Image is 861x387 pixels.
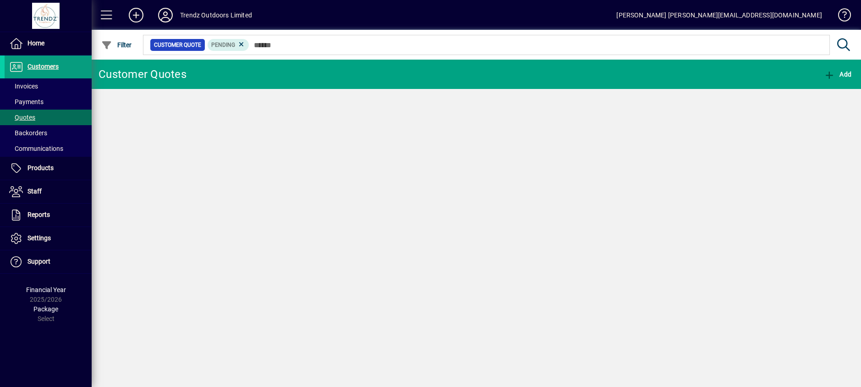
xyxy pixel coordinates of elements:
[211,42,235,48] span: Pending
[824,71,851,78] span: Add
[5,110,92,125] a: Quotes
[5,204,92,227] a: Reports
[101,41,132,49] span: Filter
[27,188,42,195] span: Staff
[5,78,92,94] a: Invoices
[27,211,50,218] span: Reports
[26,286,66,293] span: Financial Year
[5,250,92,273] a: Support
[831,2,850,32] a: Knowledge Base
[616,8,822,22] div: [PERSON_NAME] [PERSON_NAME][EMAIL_ADDRESS][DOMAIN_NAME]
[208,39,249,51] mat-chip: Pending Status: Pending
[5,180,92,203] a: Staff
[180,8,252,22] div: Trendz Outdoors Limited
[5,125,92,141] a: Backorders
[5,157,92,180] a: Products
[822,66,854,83] button: Add
[27,164,54,171] span: Products
[151,7,180,23] button: Profile
[99,37,134,53] button: Filter
[121,7,151,23] button: Add
[9,98,44,105] span: Payments
[5,32,92,55] a: Home
[27,39,44,47] span: Home
[9,114,35,121] span: Quotes
[9,145,63,152] span: Communications
[99,67,186,82] div: Customer Quotes
[5,94,92,110] a: Payments
[33,305,58,313] span: Package
[27,234,51,242] span: Settings
[5,141,92,156] a: Communications
[154,40,201,50] span: Customer Quote
[9,129,47,137] span: Backorders
[27,63,59,70] span: Customers
[9,83,38,90] span: Invoices
[27,258,50,265] span: Support
[5,227,92,250] a: Settings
